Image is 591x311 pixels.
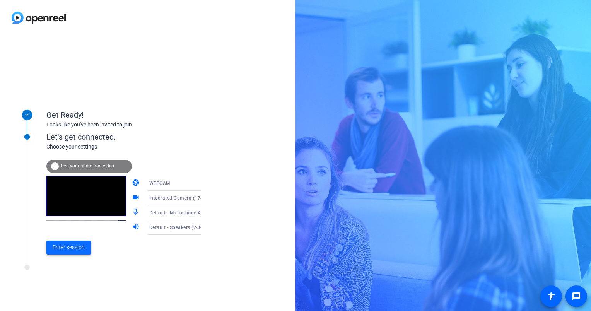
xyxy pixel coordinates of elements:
[46,131,217,143] div: Let's get connected.
[547,292,556,301] mat-icon: accessibility
[132,223,141,232] mat-icon: volume_up
[60,163,114,169] span: Test your audio and video
[149,181,170,186] span: WEBCAM
[46,241,91,255] button: Enter session
[149,209,347,215] span: Default - Microphone Array (3- Intel® Smart Sound Technology for Digital Microphones)
[46,109,201,121] div: Get Ready!
[149,224,238,230] span: Default - Speakers (2- Realtek(R) Audio)
[46,121,201,129] div: Looks like you've been invited to join
[572,292,581,301] mat-icon: message
[132,208,141,217] mat-icon: mic_none
[149,195,219,201] span: Integrated Camera (174f:11af)
[132,179,141,188] mat-icon: camera
[53,243,85,251] span: Enter session
[50,162,60,171] mat-icon: info
[132,193,141,203] mat-icon: videocam
[46,143,217,151] div: Choose your settings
